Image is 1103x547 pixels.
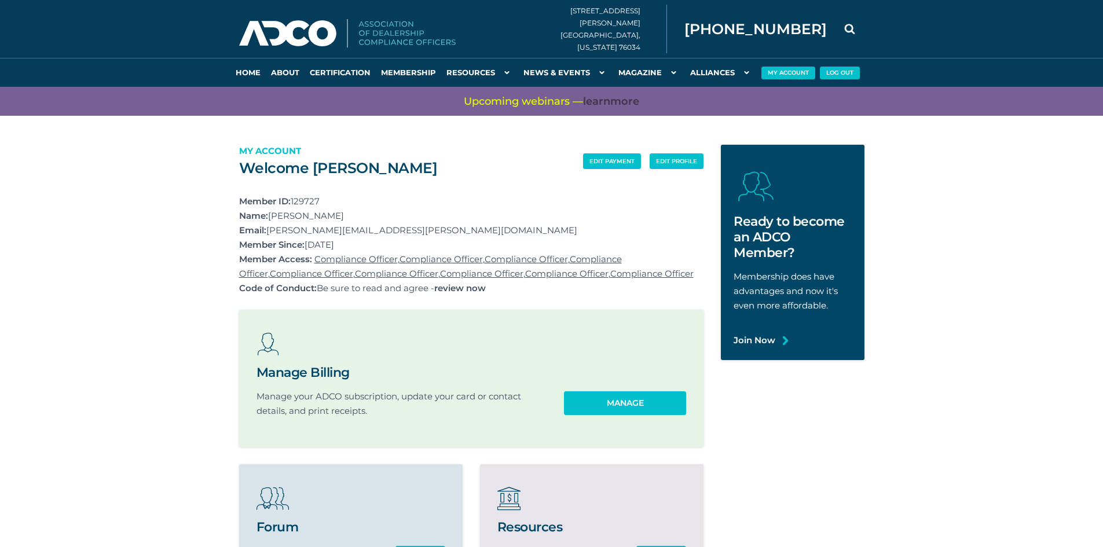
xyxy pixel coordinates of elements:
[613,58,685,87] a: Magazine
[230,58,266,87] a: Home
[497,519,612,535] h2: Resources
[685,58,758,87] a: Alliances
[650,153,703,169] a: edit profile
[239,282,317,293] strong: Code of Conduct:
[734,269,852,313] p: Membership does have advantages and now it's even more affordable.
[434,281,486,295] a: review now
[441,58,518,87] a: Resources
[560,5,667,53] div: [STREET_ADDRESS][PERSON_NAME] [GEOGRAPHIC_DATA], [US_STATE] 76034
[400,254,483,265] a: Compliance Officer
[485,254,568,265] a: Compliance Officer
[239,159,584,177] h2: Welcome [PERSON_NAME]
[239,281,704,295] p: Be sure to read and agree -
[518,58,613,87] a: News & Events
[239,144,584,158] p: My Account
[355,268,438,279] a: Compliance Officer
[239,252,704,281] p: , , , , , , , ,
[270,268,353,279] a: Compliance Officer
[256,365,540,380] h2: Manage Billing
[761,67,815,79] button: My Account
[256,389,540,418] p: Manage your ADCO subscription, update your card or contact details, and print receipts.
[734,333,775,347] a: Join Now
[239,208,704,223] p: [PERSON_NAME]
[266,58,305,87] a: About
[583,94,639,109] a: learnmore
[376,58,441,87] a: Membership
[239,237,704,252] p: [DATE]
[239,225,266,236] strong: Email:
[239,210,268,221] strong: Name:
[684,22,827,36] span: [PHONE_NUMBER]
[305,58,376,87] a: Certification
[525,268,609,279] a: Compliance Officer
[239,196,291,207] strong: Member ID:
[734,214,852,260] h2: Ready to become an ADCO Member?
[239,194,704,208] p: 129727
[440,268,523,279] a: Compliance Officer
[256,519,371,535] h2: Forum
[239,19,456,48] img: Association of Dealership Compliance Officers logo
[239,223,704,237] p: [PERSON_NAME][EMAIL_ADDRESS][PERSON_NAME][DOMAIN_NAME]
[564,391,686,415] a: Manage
[314,254,398,265] a: Compliance Officer
[610,268,694,279] a: Compliance Officer
[464,94,639,109] span: Upcoming webinars —
[820,67,860,79] button: Log Out
[239,254,312,265] strong: Member Access:
[583,95,610,108] span: learn
[239,239,305,250] strong: Member Since:
[583,153,641,169] a: edit payment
